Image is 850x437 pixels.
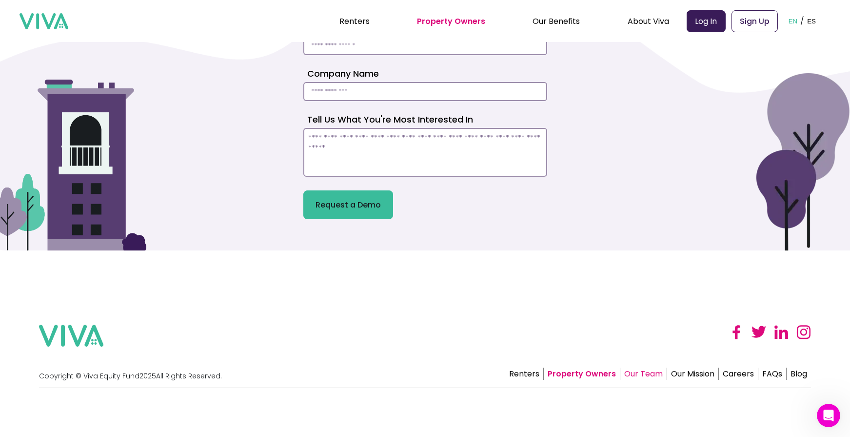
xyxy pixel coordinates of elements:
a: Blog [787,368,811,380]
a: Renters [339,16,370,27]
img: twitter [751,325,766,339]
a: FAQs [758,368,787,380]
a: Renters [505,368,544,380]
a: Log In [687,10,726,32]
p: / [800,14,804,28]
button: ES [804,6,819,36]
img: viva [39,325,103,347]
img: linked in [774,325,789,339]
div: About Viva [628,9,669,33]
a: Our Team [620,368,667,380]
button: EN [786,6,801,36]
img: Two trees [756,73,850,250]
label: Tell Us What You're Most Interested In [307,113,547,126]
a: Property Owners [544,368,620,380]
iframe: Intercom live chat [817,404,840,427]
label: Company Name [307,67,547,80]
img: facebook [729,325,744,339]
img: instagram [796,325,811,339]
button: Request a Demo [303,190,393,219]
a: Sign Up [731,10,778,32]
img: viva [20,13,68,30]
a: Careers [719,368,758,380]
a: Property Owners [417,16,485,27]
div: Our Benefits [533,9,580,33]
a: Our Mission [667,368,719,380]
p: Copyright © Viva Equity Fund 2025 All Rights Reserved. [39,372,222,380]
